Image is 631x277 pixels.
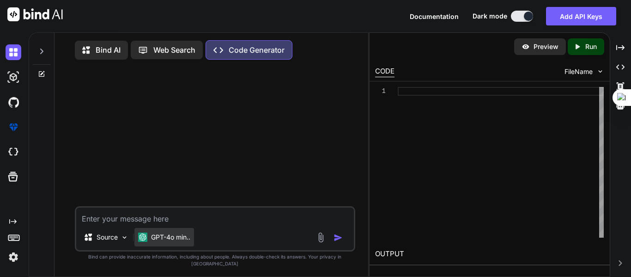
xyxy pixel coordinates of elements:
[6,94,21,110] img: githubDark
[410,12,459,20] span: Documentation
[138,233,147,242] img: GPT-4o mini
[6,69,21,85] img: darkAi-studio
[6,119,21,135] img: premium
[315,232,326,243] img: attachment
[473,12,507,21] span: Dark mode
[375,66,394,77] div: CODE
[6,144,21,160] img: cloudideIcon
[121,234,128,241] img: Pick Models
[334,233,343,242] img: icon
[410,12,459,21] button: Documentation
[585,42,597,51] p: Run
[370,243,610,265] h2: OUTPUT
[97,233,118,242] p: Source
[6,44,21,60] img: darkChat
[96,44,121,55] p: Bind AI
[151,233,190,242] p: GPT-4o min..
[229,44,285,55] p: Code Generator
[564,67,593,76] span: FileName
[6,249,21,265] img: settings
[546,7,616,25] button: Add API Keys
[522,43,530,51] img: preview
[75,253,355,267] p: Bind can provide inaccurate information, including about people. Always double-check its answers....
[153,44,195,55] p: Web Search
[375,87,386,96] div: 1
[7,7,63,21] img: Bind AI
[596,68,604,75] img: chevron down
[534,42,558,51] p: Preview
